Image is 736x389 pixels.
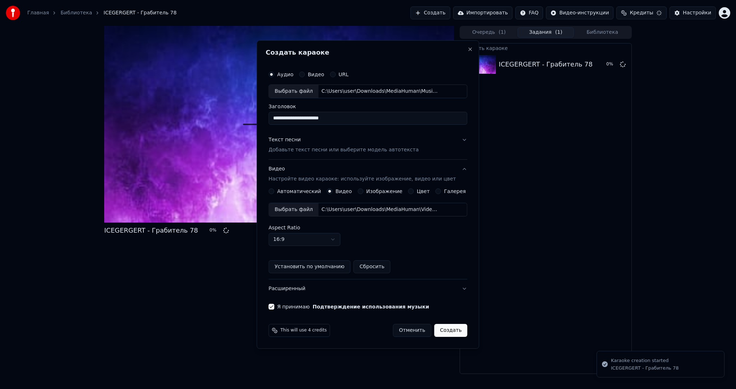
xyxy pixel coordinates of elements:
button: Создать [434,324,467,337]
div: Видео [268,165,456,183]
label: Цвет [417,189,430,194]
div: Выбрать файл [269,203,318,216]
div: ВидеоНастройте видео караоке: используйте изображение, видео или цвет [268,188,467,279]
label: Галерея [444,189,466,194]
div: Текст песни [268,136,301,143]
div: Выбрать файл [269,85,318,98]
label: Я принимаю [277,304,429,309]
button: Расширенный [268,279,467,298]
div: C:\Users\user\Downloads\MediaHuman\Video\ICEGERGERT - Грабитель 78_ robber 78 (English Subtitles)... [318,206,441,213]
button: Отменить [393,324,431,337]
label: Изображение [366,189,402,194]
label: Aspect Ratio [268,225,467,230]
div: C:\Users\user\Downloads\MediaHuman\Music\ICEGERGERT - Грабитель 78_ robber 78 (English Subtitles)... [318,88,441,95]
span: This will use 4 credits [280,328,327,333]
label: Заголовок [268,104,467,109]
button: Установить по умолчанию [268,260,350,273]
button: ВидеоНастройте видео караоке: используйте изображение, видео или цвет [268,160,467,188]
label: Видео [335,189,352,194]
button: Текст песниДобавьте текст песни или выберите модель автотекста [268,131,467,159]
button: Я принимаю [313,304,429,309]
label: Автоматический [277,189,321,194]
h2: Создать караоке [266,49,470,56]
label: Аудио [277,72,293,77]
label: URL [339,72,349,77]
button: Сбросить [354,260,391,273]
p: Настройте видео караоке: используйте изображение, видео или цвет [268,175,456,183]
label: Видео [308,72,324,77]
p: Добавьте текст песни или выберите модель автотекста [268,146,419,154]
